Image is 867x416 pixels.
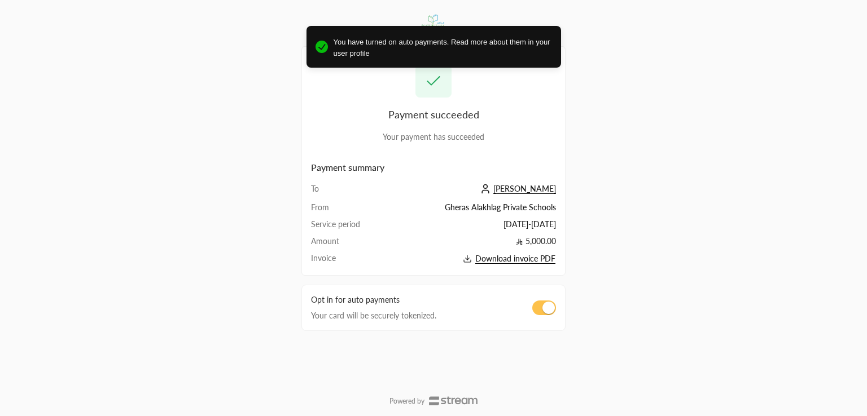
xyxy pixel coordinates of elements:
img: Company Logo [415,7,452,37]
span: Download invoice PDF [475,254,555,264]
td: 5,000.00 [386,236,556,253]
td: To [311,183,386,202]
p: Powered by [389,397,424,406]
span: [PERSON_NAME] [493,184,556,194]
td: From [311,202,386,219]
td: Gheras Alakhlag Private Schools [386,202,556,219]
td: [DATE] - [DATE] [386,219,556,236]
td: Service period [311,219,386,236]
div: Payment succeeded [311,107,556,122]
span: Opt in for auto payments [311,294,436,306]
a: [PERSON_NAME] [478,184,556,193]
td: Invoice [311,253,386,265]
td: Amount [311,236,386,253]
button: Download invoice PDF [386,253,556,265]
span: You have turned on auto payments. Read more about them in your user profile [334,37,552,59]
h2: Payment summary [311,161,556,174]
span: Your card will be securely tokenized. [311,310,436,321]
div: Your payment has succeeded [311,131,556,143]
